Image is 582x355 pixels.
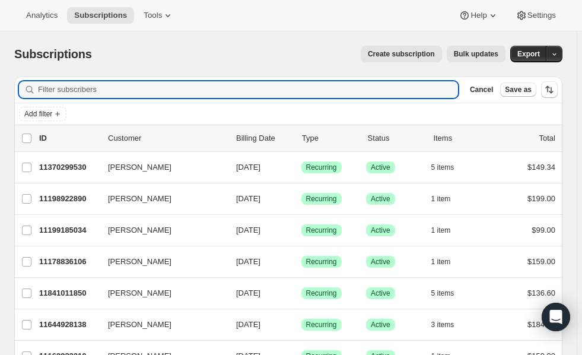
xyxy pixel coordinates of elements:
[39,256,98,268] p: 11178836106
[302,132,358,144] div: Type
[236,226,260,234] span: [DATE]
[465,83,498,97] button: Cancel
[431,194,451,204] span: 1 item
[306,257,337,267] span: Recurring
[371,320,390,329] span: Active
[19,107,66,121] button: Add filter
[500,83,536,97] button: Save as
[532,226,555,234] span: $99.00
[527,163,555,172] span: $149.34
[67,7,134,24] button: Subscriptions
[431,191,464,207] button: 1 item
[371,257,390,267] span: Active
[431,257,451,267] span: 1 item
[101,252,220,271] button: [PERSON_NAME]
[101,284,220,303] button: [PERSON_NAME]
[108,287,171,299] span: [PERSON_NAME]
[542,303,570,331] div: Open Intercom Messenger
[101,158,220,177] button: [PERSON_NAME]
[144,11,162,20] span: Tools
[527,320,555,329] span: $184.80
[26,11,58,20] span: Analytics
[101,189,220,208] button: [PERSON_NAME]
[236,257,260,266] span: [DATE]
[39,224,98,236] p: 11199185034
[451,7,505,24] button: Help
[236,194,260,203] span: [DATE]
[19,7,65,24] button: Analytics
[431,222,464,239] button: 1 item
[470,85,493,94] span: Cancel
[39,191,555,207] div: 11198922890[PERSON_NAME][DATE]SuccessRecurringSuccessActive1 item$199.00
[108,319,171,331] span: [PERSON_NAME]
[431,253,464,270] button: 1 item
[39,319,98,331] p: 11644928138
[236,163,260,172] span: [DATE]
[24,109,52,119] span: Add filter
[236,289,260,297] span: [DATE]
[306,320,337,329] span: Recurring
[236,132,292,144] p: Billing Date
[101,315,220,334] button: [PERSON_NAME]
[74,11,127,20] span: Subscriptions
[539,132,555,144] p: Total
[39,161,98,173] p: 11370299530
[431,159,467,176] button: 5 items
[508,7,563,24] button: Settings
[108,224,171,236] span: [PERSON_NAME]
[505,85,532,94] span: Save as
[368,49,435,59] span: Create subscription
[39,222,555,239] div: 11199185034[PERSON_NAME][DATE]SuccessRecurringSuccessActive1 item$99.00
[431,289,454,298] span: 5 items
[136,7,181,24] button: Tools
[371,226,390,235] span: Active
[39,132,555,144] div: IDCustomerBilling DateTypeStatusItemsTotal
[39,193,98,205] p: 11198922890
[108,161,171,173] span: [PERSON_NAME]
[39,285,555,302] div: 11841011850[PERSON_NAME][DATE]SuccessRecurringSuccessActive5 items$136.60
[306,194,337,204] span: Recurring
[101,221,220,240] button: [PERSON_NAME]
[368,132,424,144] p: Status
[470,11,486,20] span: Help
[306,226,337,235] span: Recurring
[371,194,390,204] span: Active
[108,193,171,205] span: [PERSON_NAME]
[431,163,454,172] span: 5 items
[431,285,467,302] button: 5 items
[447,46,505,62] button: Bulk updates
[306,163,337,172] span: Recurring
[517,49,540,59] span: Export
[39,316,555,333] div: 11644928138[PERSON_NAME][DATE]SuccessRecurringSuccessActive3 items$184.80
[433,132,489,144] div: Items
[108,132,227,144] p: Customer
[431,226,451,235] span: 1 item
[371,289,390,298] span: Active
[39,253,555,270] div: 11178836106[PERSON_NAME][DATE]SuccessRecurringSuccessActive1 item$159.00
[306,289,337,298] span: Recurring
[527,194,555,203] span: $199.00
[39,287,98,299] p: 11841011850
[510,46,547,62] button: Export
[431,320,454,329] span: 3 items
[108,256,171,268] span: [PERSON_NAME]
[361,46,442,62] button: Create subscription
[527,11,556,20] span: Settings
[527,257,555,266] span: $159.00
[541,81,558,98] button: Sort the results
[454,49,498,59] span: Bulk updates
[236,320,260,329] span: [DATE]
[431,316,467,333] button: 3 items
[38,81,458,98] input: Filter subscribers
[14,47,92,61] span: Subscriptions
[527,289,555,297] span: $136.60
[39,132,98,144] p: ID
[371,163,390,172] span: Active
[39,159,555,176] div: 11370299530[PERSON_NAME][DATE]SuccessRecurringSuccessActive5 items$149.34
